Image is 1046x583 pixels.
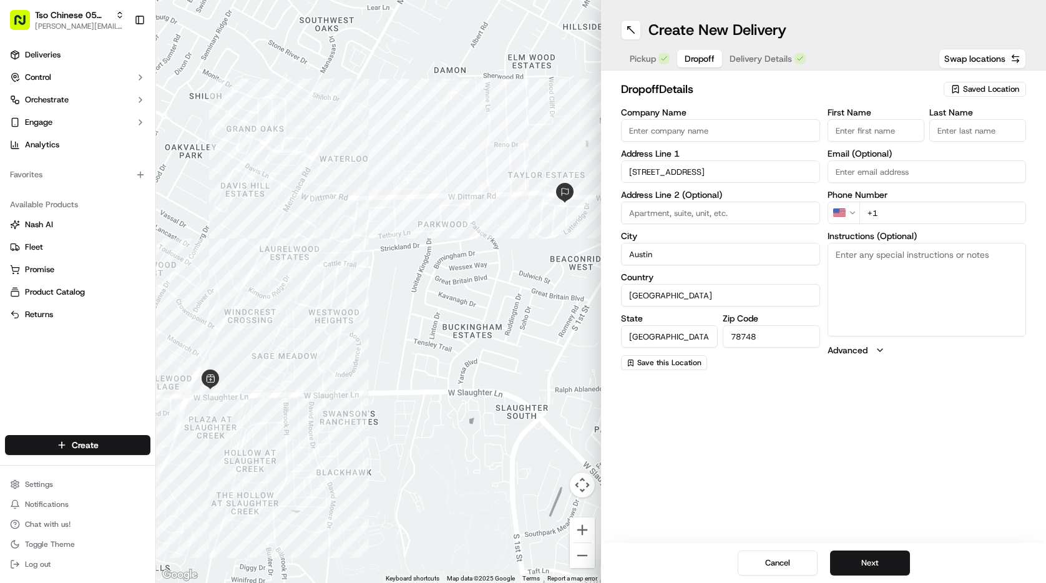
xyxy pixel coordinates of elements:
[25,309,53,320] span: Returns
[570,517,595,542] button: Zoom in
[159,567,200,583] img: Google
[730,52,792,65] span: Delivery Details
[637,358,701,368] span: Save this Location
[12,119,35,142] img: 1736555255976-a54dd68f-1ca7-489b-9aae-adbdc363a1c4
[828,232,1027,240] label: Instructions (Optional)
[88,211,151,221] a: Powered byPylon
[723,314,819,323] label: Zip Code
[10,264,145,275] a: Promise
[621,202,820,224] input: Apartment, suite, unit, etc.
[830,551,910,576] button: Next
[5,165,150,185] div: Favorites
[25,287,85,298] span: Product Catalog
[621,190,820,199] label: Address Line 2 (Optional)
[5,536,150,553] button: Toggle Theme
[25,72,51,83] span: Control
[12,12,37,37] img: Nash
[5,215,150,235] button: Nash AI
[621,314,718,323] label: State
[5,90,150,110] button: Orchestrate
[5,5,129,35] button: Tso Chinese 05 [PERSON_NAME][PERSON_NAME][EMAIL_ADDRESS][DOMAIN_NAME]
[105,182,115,192] div: 💻
[929,108,1026,117] label: Last Name
[10,287,145,298] a: Product Catalog
[5,260,150,280] button: Promise
[100,176,205,198] a: 💻API Documentation
[212,123,227,138] button: Start new chat
[5,496,150,513] button: Notifications
[685,52,715,65] span: Dropoff
[25,49,61,61] span: Deliveries
[621,149,820,158] label: Address Line 1
[828,344,868,356] label: Advanced
[25,264,54,275] span: Promise
[828,119,924,142] input: Enter first name
[124,212,151,221] span: Pylon
[570,473,595,497] button: Map camera controls
[621,355,707,370] button: Save this Location
[25,559,51,569] span: Log out
[25,499,69,509] span: Notifications
[828,108,924,117] label: First Name
[5,45,150,65] a: Deliveries
[522,575,540,582] a: Terms (opens in new tab)
[5,435,150,455] button: Create
[621,81,936,98] h2: dropoff Details
[35,9,110,21] button: Tso Chinese 05 [PERSON_NAME]
[25,94,69,105] span: Orchestrate
[5,67,150,87] button: Control
[118,181,200,194] span: API Documentation
[648,20,786,40] h1: Create New Delivery
[159,567,200,583] a: Open this area in Google Maps (opens a new window)
[859,202,1027,224] input: Enter phone number
[630,52,656,65] span: Pickup
[939,49,1026,69] button: Swap locations
[32,81,225,94] input: Got a question? Start typing here...
[5,112,150,132] button: Engage
[35,21,124,31] button: [PERSON_NAME][EMAIL_ADDRESS][DOMAIN_NAME]
[621,284,820,306] input: Enter country
[828,149,1027,158] label: Email (Optional)
[447,575,515,582] span: Map data ©2025 Google
[621,243,820,265] input: Enter city
[828,160,1027,183] input: Enter email address
[621,119,820,142] input: Enter company name
[621,273,820,282] label: Country
[5,476,150,493] button: Settings
[25,539,75,549] span: Toggle Theme
[944,52,1005,65] span: Swap locations
[738,551,818,576] button: Cancel
[5,135,150,155] a: Analytics
[10,309,145,320] a: Returns
[42,119,205,132] div: Start new chat
[25,139,59,150] span: Analytics
[7,176,100,198] a: 📗Knowledge Base
[570,543,595,568] button: Zoom out
[5,305,150,325] button: Returns
[25,219,53,230] span: Nash AI
[621,160,820,183] input: Enter address
[944,81,1026,98] button: Saved Location
[621,325,718,348] input: Enter state
[25,181,95,194] span: Knowledge Base
[25,242,43,253] span: Fleet
[386,574,439,583] button: Keyboard shortcuts
[828,344,1027,356] button: Advanced
[5,556,150,573] button: Log out
[25,519,71,529] span: Chat with us!
[547,575,597,582] a: Report a map error
[5,282,150,302] button: Product Catalog
[12,182,22,192] div: 📗
[25,117,52,128] span: Engage
[621,232,820,240] label: City
[929,119,1026,142] input: Enter last name
[963,84,1019,95] span: Saved Location
[72,439,99,451] span: Create
[5,516,150,533] button: Chat with us!
[25,479,53,489] span: Settings
[12,50,227,70] p: Welcome 👋
[5,195,150,215] div: Available Products
[828,190,1027,199] label: Phone Number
